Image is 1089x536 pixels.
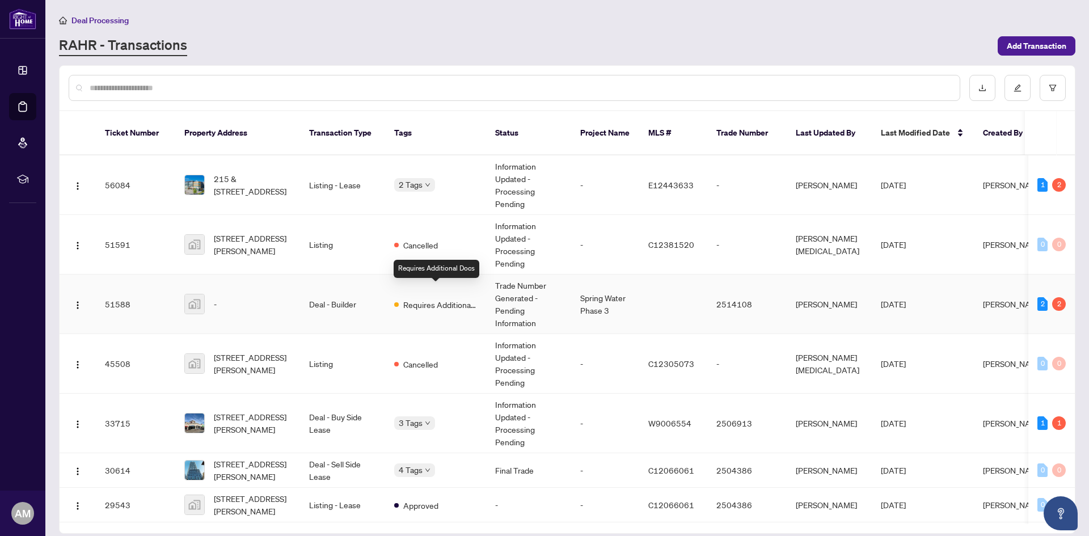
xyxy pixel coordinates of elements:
td: Information Updated - Processing Pending [486,215,571,275]
span: [PERSON_NAME] [983,418,1044,428]
th: Trade Number [707,111,787,155]
span: 2 Tags [399,178,423,191]
img: thumbnail-img [185,495,204,514]
span: [STREET_ADDRESS][PERSON_NAME] [214,351,291,376]
img: Logo [73,241,82,250]
img: thumbnail-img [185,354,204,373]
img: logo [9,9,36,29]
td: 56084 [96,155,175,215]
td: Deal - Buy Side Lease [300,394,385,453]
td: Listing [300,215,385,275]
span: C12381520 [648,239,694,250]
td: 51588 [96,275,175,334]
td: - [571,155,639,215]
td: - [571,394,639,453]
div: 2 [1052,178,1066,192]
td: Listing [300,334,385,394]
td: 51591 [96,215,175,275]
span: Approved [403,499,438,512]
span: down [425,467,430,473]
span: download [978,84,986,92]
td: [PERSON_NAME] [787,488,872,522]
span: Cancelled [403,239,438,251]
span: down [425,420,430,426]
span: E12443633 [648,180,694,190]
span: - [214,298,217,310]
div: 0 [1052,463,1066,477]
span: [PERSON_NAME] [983,465,1044,475]
td: Trade Number Generated - Pending Information [486,275,571,334]
div: 1 [1037,178,1048,192]
span: Last Modified Date [881,126,950,139]
button: Logo [69,354,87,373]
td: Spring Water Phase 3 [571,275,639,334]
div: 0 [1037,357,1048,370]
span: [PERSON_NAME] [983,239,1044,250]
img: thumbnail-img [185,413,204,433]
div: 1 [1052,416,1066,430]
th: MLS # [639,111,707,155]
span: Requires Additional Docs [403,298,477,311]
td: [PERSON_NAME] [787,155,872,215]
th: Ticket Number [96,111,175,155]
img: Logo [73,501,82,510]
span: [DATE] [881,465,906,475]
td: 29543 [96,488,175,522]
td: 2504386 [707,453,787,488]
td: 2506913 [707,394,787,453]
span: [STREET_ADDRESS][PERSON_NAME] [214,411,291,436]
button: Logo [69,414,87,432]
span: 4 Tags [399,463,423,476]
td: - [707,155,787,215]
td: - [571,453,639,488]
div: 0 [1052,238,1066,251]
div: 1 [1037,416,1048,430]
span: C12066061 [648,465,694,475]
span: W9006554 [648,418,691,428]
span: [STREET_ADDRESS][PERSON_NAME] [214,458,291,483]
img: thumbnail-img [185,461,204,480]
img: Logo [73,420,82,429]
img: thumbnail-img [185,175,204,195]
button: Logo [69,496,87,514]
div: 0 [1037,498,1048,512]
td: - [707,334,787,394]
td: Final Trade [486,453,571,488]
td: - [707,215,787,275]
td: 33715 [96,394,175,453]
td: [PERSON_NAME] [787,453,872,488]
span: [DATE] [881,358,906,369]
img: Logo [73,182,82,191]
td: Information Updated - Processing Pending [486,394,571,453]
span: [DATE] [881,180,906,190]
th: Last Updated By [787,111,872,155]
td: Listing - Lease [300,155,385,215]
td: - [571,488,639,522]
span: [DATE] [881,239,906,250]
th: Project Name [571,111,639,155]
button: Logo [69,461,87,479]
span: [STREET_ADDRESS][PERSON_NAME] [214,492,291,517]
img: Logo [73,467,82,476]
div: 0 [1037,463,1048,477]
span: [DATE] [881,500,906,510]
img: Logo [73,301,82,310]
span: Deal Processing [71,15,129,26]
td: [PERSON_NAME] [787,394,872,453]
span: Add Transaction [1007,37,1066,55]
span: [DATE] [881,418,906,428]
button: edit [1004,75,1031,101]
div: 2 [1037,297,1048,311]
span: edit [1014,84,1022,92]
th: Status [486,111,571,155]
span: [PERSON_NAME] [983,299,1044,309]
td: [PERSON_NAME][MEDICAL_DATA] [787,215,872,275]
span: [STREET_ADDRESS][PERSON_NAME] [214,232,291,257]
button: Add Transaction [998,36,1075,56]
td: Deal - Builder [300,275,385,334]
span: [PERSON_NAME] [983,500,1044,510]
span: C12305073 [648,358,694,369]
th: Created By [974,111,1042,155]
img: Logo [73,360,82,369]
a: RAHR - Transactions [59,36,187,56]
